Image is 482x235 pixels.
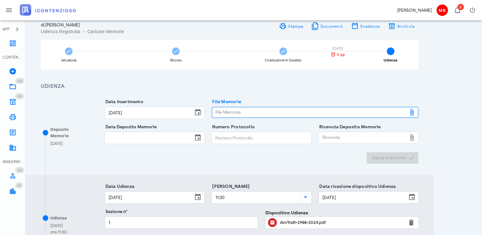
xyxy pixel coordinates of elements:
label: Data Udienza [104,183,135,190]
div: Deposito Memorie [50,126,88,139]
span: Archivia [397,24,414,29]
input: Ora Udienza [212,192,299,203]
button: Elimina [407,219,415,226]
div: ANAGRAFICA [3,159,23,165]
div: di [PERSON_NAME] [41,22,226,28]
button: Scadenze [347,22,384,31]
label: Ricevuta Deposito Memorie [317,124,381,130]
span: 4 [387,47,394,55]
input: Numero Protocollo [212,132,311,143]
div: Ricevuta [319,132,407,143]
div: Costituzione in Giudizio [265,59,302,62]
span: Distintivo [457,4,464,10]
input: Sezione n° [105,217,258,228]
button: MB [434,3,450,18]
span: Documenti [320,24,343,29]
label: Dispositivo Udienza [265,210,308,216]
div: [DATE] [50,223,67,229]
span: Distintivo [15,167,24,173]
span: 325 [17,168,22,172]
label: [PERSON_NAME] [210,183,249,190]
div: [DATE] [327,47,349,50]
div: [DATE] [50,140,63,147]
span: 0 gg [337,53,345,56]
span: MB [436,4,448,16]
a: Stampa [275,22,307,31]
button: Documenti [307,22,347,31]
span: Scadenze [360,24,380,29]
div: Udienza [384,59,397,62]
div: Clicca per aprire un'anteprima del file o scaricarlo [280,217,404,228]
span: 88 [17,183,21,188]
h3: Udienza [41,82,418,90]
button: Archivia [384,22,418,31]
button: Clicca per aprire un'anteprima del file o scaricarlo [268,218,277,227]
button: Distintivo [450,3,465,18]
span: Stampa [288,24,303,29]
span: Distintivo [15,78,24,84]
div: CONTENZIOSO [3,54,23,60]
div: Ricorso [170,59,182,62]
div: Udienza Registrata → Caricare Memorie [41,28,226,35]
span: 318 [17,94,22,98]
span: Distintivo [15,182,23,189]
label: Data ricezione dispositivo Udienza [317,183,396,190]
div: Udienza [50,215,67,221]
label: File Memorie [210,99,241,105]
img: logo-text-2x.png [20,4,76,16]
div: [PERSON_NAME] [397,7,432,14]
div: Istruttoria [61,59,76,62]
label: Sezione n° [104,209,128,215]
div: File Memorie [212,107,407,117]
div: AvvTratt-2988-2024.pdf [280,220,404,225]
label: Numero Protocollo [210,124,255,130]
span: Distintivo [15,93,24,99]
label: Data Inserimento [104,99,143,105]
span: 633 [17,79,22,83]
